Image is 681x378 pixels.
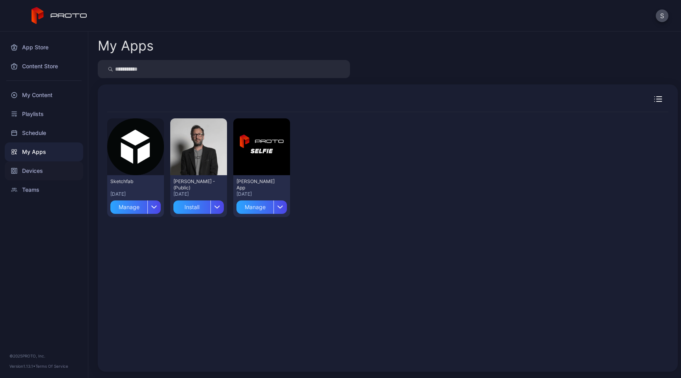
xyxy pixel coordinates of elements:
a: My Apps [5,142,83,161]
a: Devices [5,161,83,180]
div: David N Persona - (Public) [173,178,217,191]
div: Install [173,200,210,214]
a: Playlists [5,105,83,124]
a: Terms Of Service [35,364,68,369]
a: App Store [5,38,83,57]
button: S [656,9,668,22]
a: Teams [5,180,83,199]
span: Version 1.13.1 • [9,364,35,369]
div: [DATE] [110,191,161,197]
a: Schedule [5,124,83,142]
button: Install [173,197,224,214]
div: [DATE] [236,191,287,197]
div: Manage [236,200,274,214]
button: Manage [110,197,161,214]
div: Manage [110,200,147,214]
div: David Selfie App [236,178,280,191]
div: [DATE] [173,191,224,197]
a: My Content [5,86,83,105]
div: Sketchfab [110,178,154,185]
div: © 2025 PROTO, Inc. [9,353,78,359]
button: Manage [236,197,287,214]
div: My Apps [98,39,154,52]
a: Content Store [5,57,83,76]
